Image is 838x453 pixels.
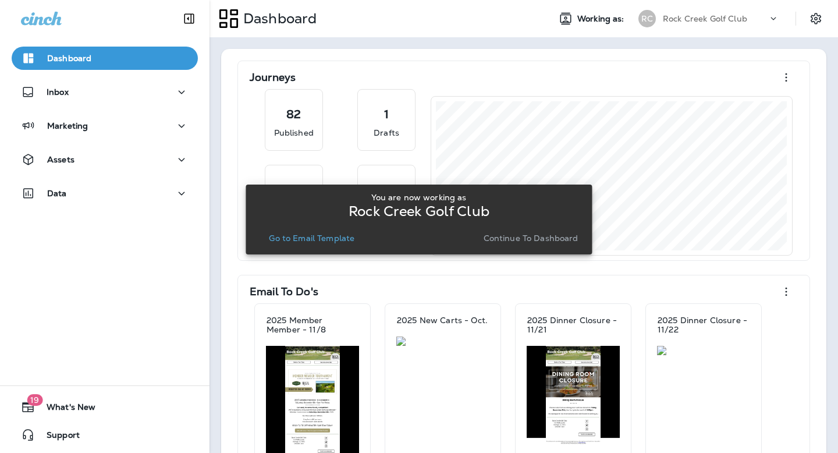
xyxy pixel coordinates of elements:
[239,10,317,27] p: Dashboard
[479,230,583,246] button: Continue to Dashboard
[805,8,826,29] button: Settings
[47,54,91,63] p: Dashboard
[658,316,750,334] p: 2025 Dinner Closure - 11/22
[12,148,198,171] button: Assets
[484,233,578,243] p: Continue to Dashboard
[12,80,198,104] button: Inbox
[663,14,747,23] p: Rock Creek Golf Club
[657,346,750,355] img: 4b6617f5-550b-4efe-ba1b-46e6bbdaee76.jpg
[35,430,80,444] span: Support
[47,87,69,97] p: Inbox
[173,7,205,30] button: Collapse Sidebar
[12,114,198,137] button: Marketing
[47,121,88,130] p: Marketing
[12,47,198,70] button: Dashboard
[264,230,359,246] button: Go to Email Template
[47,189,67,198] p: Data
[35,402,95,416] span: What's New
[12,395,198,419] button: 19What's New
[27,394,42,406] span: 19
[577,14,627,24] span: Working as:
[638,10,656,27] div: RC
[12,423,198,447] button: Support
[349,207,489,216] p: Rock Creek Golf Club
[371,193,466,202] p: You are now working as
[12,182,198,205] button: Data
[47,155,74,164] p: Assets
[269,233,354,243] p: Go to Email Template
